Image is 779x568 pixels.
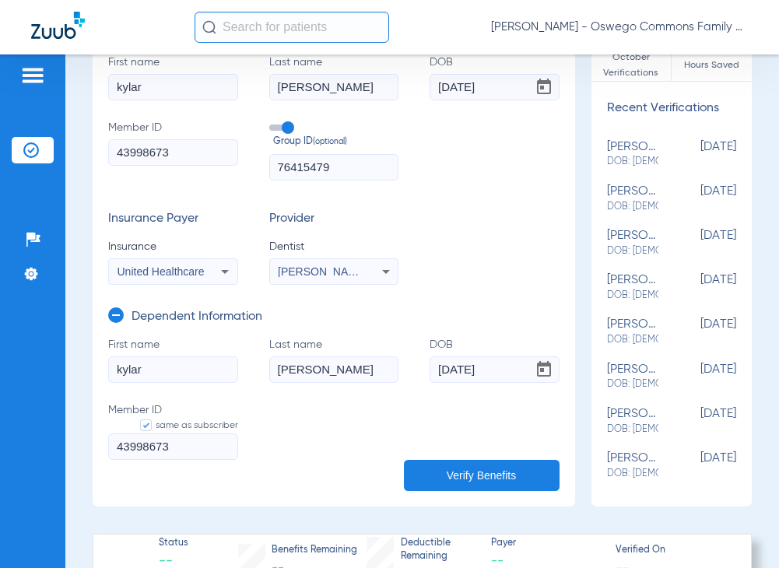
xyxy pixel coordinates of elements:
[108,433,238,460] input: Member IDsame as subscriber
[658,140,736,169] span: [DATE]
[108,239,238,254] span: Insurance
[591,101,753,117] h3: Recent Verifications
[658,273,736,302] span: [DATE]
[269,54,399,100] label: Last name
[313,135,347,149] small: (optional)
[31,12,85,39] img: Zuub Logo
[269,337,399,383] label: Last name
[607,422,659,437] span: DOB: [DEMOGRAPHIC_DATA]
[125,418,238,433] label: same as subscriber
[273,135,399,149] span: Group ID
[430,74,560,100] input: DOBOpen calendar
[278,265,431,278] span: [PERSON_NAME] 1265959126
[607,451,659,480] div: [PERSON_NAME]
[658,407,736,436] span: [DATE]
[607,184,659,213] div: [PERSON_NAME]
[108,402,238,460] label: Member ID
[430,54,560,100] label: DOB
[607,229,659,258] div: [PERSON_NAME]
[607,289,659,303] span: DOB: [DEMOGRAPHIC_DATA]
[108,74,238,100] input: First name
[607,155,659,169] span: DOB: [DEMOGRAPHIC_DATA]
[607,407,659,436] div: [PERSON_NAME]
[272,544,357,558] span: Benefits Remaining
[491,537,602,551] span: Payer
[401,537,478,564] span: Deductible Remaining
[658,229,736,258] span: [DATE]
[607,333,659,347] span: DOB: [DEMOGRAPHIC_DATA]
[108,337,238,383] label: First name
[202,20,216,34] img: Search Icon
[404,460,560,491] button: Verify Benefits
[195,12,389,43] input: Search for patients
[108,54,238,100] label: First name
[108,212,238,227] h3: Insurance Payer
[658,451,736,480] span: [DATE]
[607,244,659,258] span: DOB: [DEMOGRAPHIC_DATA]
[658,184,736,213] span: [DATE]
[607,140,659,169] div: [PERSON_NAME]
[528,354,560,385] button: Open calendar
[20,66,45,85] img: hamburger-icon
[118,265,205,278] span: United Healthcare
[269,212,399,227] h3: Provider
[108,139,238,166] input: Member ID
[607,363,659,391] div: [PERSON_NAME]
[159,537,188,551] span: Status
[491,19,748,35] span: [PERSON_NAME] - Oswego Commons Family Dental
[132,310,262,325] h3: Dependent Information
[108,356,238,383] input: First name
[591,50,671,81] span: October Verifications
[607,467,659,481] span: DOB: [DEMOGRAPHIC_DATA]
[607,317,659,346] div: [PERSON_NAME]
[430,337,560,383] label: DOB
[269,356,399,383] input: Last name
[616,544,726,558] span: Verified On
[672,58,752,73] span: Hours Saved
[658,317,736,346] span: [DATE]
[607,273,659,302] div: [PERSON_NAME]
[108,120,238,181] label: Member ID
[658,363,736,391] span: [DATE]
[430,356,560,383] input: DOBOpen calendar
[269,74,399,100] input: Last name
[269,239,399,254] span: Dentist
[607,377,659,391] span: DOB: [DEMOGRAPHIC_DATA]
[607,200,659,214] span: DOB: [DEMOGRAPHIC_DATA]
[528,72,560,103] button: Open calendar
